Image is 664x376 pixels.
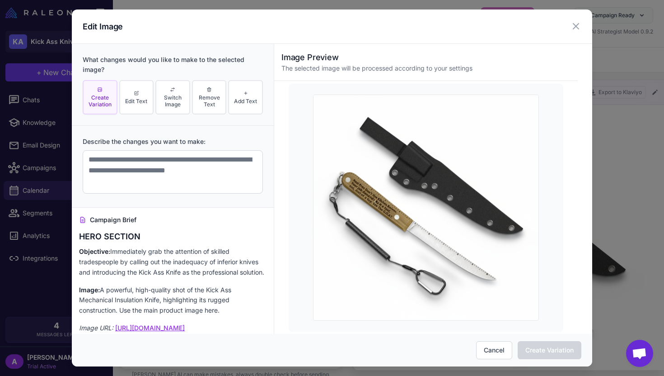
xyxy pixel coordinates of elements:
span: Edit Text [125,98,147,105]
button: Remove Text [192,80,227,115]
label: Describe the changes you want to make: [83,137,263,147]
span: Switch Image [158,94,187,108]
button: Switch Image [155,80,190,115]
span: Remove Text [195,94,224,108]
em: Image URL: [79,324,113,332]
img: The Kick Ass Knife, a professional tool for insulators. [313,95,539,321]
h4: Campaign Brief [79,215,267,225]
p: The selected image will be processed according to your settings [281,63,570,73]
span: Create Variation [85,94,115,108]
div: What changes would you like to make to the selected image? [83,55,263,75]
h3: HERO SECTION [79,230,267,243]
button: Edit Text [119,80,154,115]
p: A powerful, high-quality shot of the Kick Ass Mechanical Insulation Knife, highlighting its rugge... [79,285,267,316]
a: [URL][DOMAIN_NAME] [115,324,185,332]
button: Cancel [476,341,512,359]
button: Create Variation [83,80,117,115]
button: Add Text [228,80,263,115]
span: Add Text [234,98,257,105]
div: Open chat [626,340,653,367]
button: Create Variation [518,341,581,359]
p: Immediately grab the attention of skilled tradespeople by calling out the inadequacy of inferior ... [79,247,267,277]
